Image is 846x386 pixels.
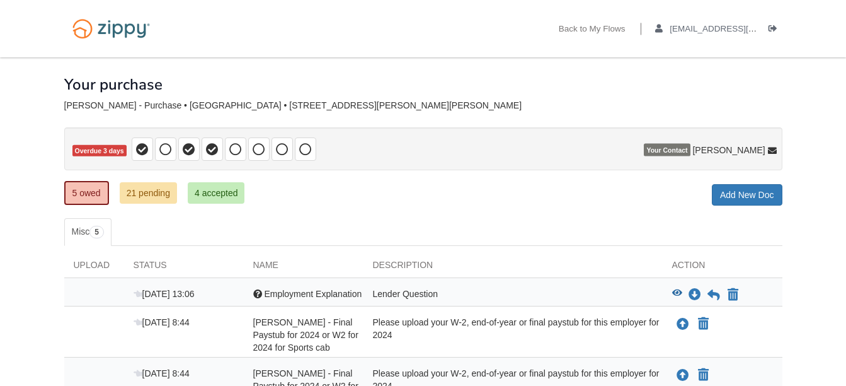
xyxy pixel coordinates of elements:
[712,184,782,206] a: Add New Doc
[655,24,815,37] a: edit profile
[64,259,124,278] div: Upload
[64,13,158,45] img: Logo
[670,24,814,33] span: princess.shay1998@gmail.com
[689,290,701,300] a: Download Employment Explanation
[692,144,765,156] span: [PERSON_NAME]
[363,259,663,278] div: Description
[64,181,109,205] a: 5 owed
[124,259,244,278] div: Status
[559,24,626,37] a: Back to My Flows
[253,317,358,353] span: [PERSON_NAME] - Final Paystub for 2024 or W2 for 2024 for Sports cab
[64,100,782,111] div: [PERSON_NAME] - Purchase • [GEOGRAPHIC_DATA] • [STREET_ADDRESS][PERSON_NAME][PERSON_NAME]
[697,317,710,332] button: Declare shanday sims - Final Paystub for 2024 or W2 for 2024 for Sports cab not applicable
[134,368,190,378] span: [DATE] 8:44
[363,316,663,354] div: Please upload your W-2, end-of-year or final paystub for this employer for 2024
[264,289,362,299] span: Employment Explanation
[134,317,190,327] span: [DATE] 8:44
[72,145,127,157] span: Overdue 3 days
[64,76,163,93] h1: Your purchase
[697,368,710,383] button: Declare shanday sims - Final Paystub for 2024 or W2 for 2024 for Target Distribution Center not a...
[134,289,195,299] span: [DATE] 13:06
[244,259,363,278] div: Name
[672,289,682,301] button: View Employment Explanation
[120,182,177,204] a: 21 pending
[675,316,690,332] button: Upload shanday sims - Final Paystub for 2024 or W2 for 2024 for Sports cab
[675,367,690,383] button: Upload shanday sims - Final Paystub for 2024 or W2 for 2024 for Target Distribution Center
[363,288,663,303] div: Lender Question
[64,218,111,246] a: Misc
[644,144,690,156] span: Your Contact
[769,24,782,37] a: Log out
[663,259,782,278] div: Action
[726,288,740,303] button: Declare Employment Explanation not applicable
[89,226,104,238] span: 5
[188,182,245,204] a: 4 accepted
